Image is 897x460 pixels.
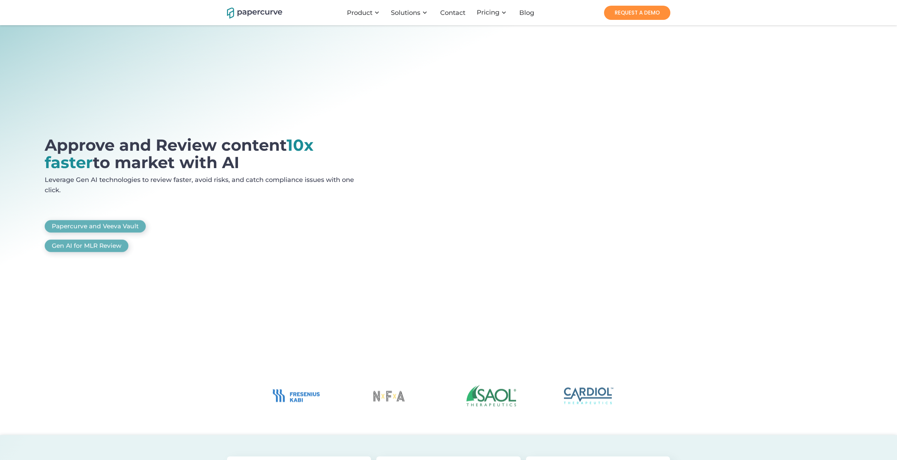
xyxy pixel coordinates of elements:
[45,133,361,209] a: open lightbox
[45,136,361,171] h1: Approve and Review content to market with AI
[391,9,420,16] div: Solutions
[387,2,434,23] div: Solutions
[369,384,409,407] img: No Fixed Address Logo
[466,385,516,406] img: Saol Therapeutics Logo
[514,9,541,16] a: Blog
[45,135,314,172] span: 10x faster
[472,2,514,23] div: Pricing
[227,6,273,19] a: home
[45,175,361,195] p: Leverage Gen AI technologies to review faster, avoid risks, and catch compliance issues with one ...
[477,9,499,16] a: Pricing
[347,9,372,16] div: Product
[519,9,534,16] div: Blog
[45,239,128,252] a: Gen AI for MLR Review
[343,2,387,23] div: Product
[271,388,321,403] img: Fresenius Kabi Logo
[434,9,472,16] a: Contact
[564,387,614,404] img: Cardiol Therapeutics Logo
[440,9,465,16] div: Contact
[45,220,146,232] a: Papercurve and Veeva Vault
[604,6,670,20] a: REQUEST A DEMO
